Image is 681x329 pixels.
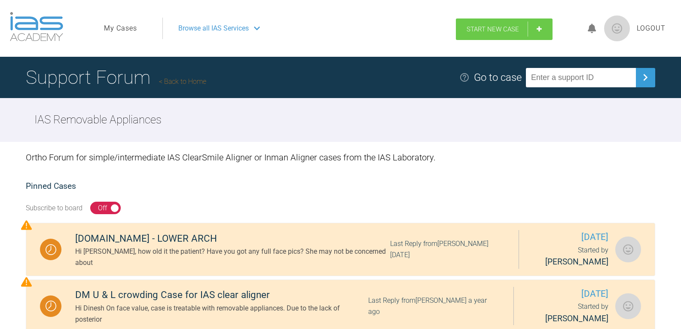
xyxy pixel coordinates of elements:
[75,303,368,325] div: Hi Dinesh On face value, case is treatable with removable appliances. Due to the lack of posterior
[456,18,553,40] a: Start New Case
[26,223,655,276] a: Waiting[DOMAIN_NAME] - LOWER ARCHHi [PERSON_NAME], how old it the patient? Have you got any full ...
[159,77,206,86] a: Back to Home
[638,71,652,84] img: chevronRight.28bd32b0.svg
[637,23,666,34] a: Logout
[533,245,608,269] div: Started by
[26,180,655,193] h2: Pinned Cases
[26,142,655,173] div: Ortho Forum for simple/intermediate IAS ClearSmile Aligner or Inman Aligner cases from the IAS La...
[390,238,504,260] div: Last Reply from [PERSON_NAME] [DATE]
[21,220,32,231] img: Priority
[46,301,56,311] img: Waiting
[604,15,630,41] img: profile.png
[467,25,519,33] span: Start New Case
[46,244,56,255] img: Waiting
[526,68,636,87] input: Enter a support ID
[615,237,641,262] img: Daniel Theron
[75,246,390,268] div: Hi [PERSON_NAME], how old it the patient? Have you got any full face pics? She may not be concern...
[474,69,522,86] div: Go to case
[528,301,608,325] div: Started by
[545,257,608,267] span: [PERSON_NAME]
[21,277,32,287] img: Priority
[545,314,608,323] span: [PERSON_NAME]
[26,62,206,92] h1: Support Forum
[528,287,608,301] span: [DATE]
[178,23,249,34] span: Browse all IAS Services
[459,72,470,83] img: help.e70b9f3d.svg
[615,293,641,319] img: Dinesh Martin
[26,203,82,214] div: Subscribe to board
[533,230,608,244] span: [DATE]
[75,231,390,246] div: [DOMAIN_NAME] - LOWER ARCH
[10,12,63,41] img: logo-light.3e3ef733.png
[75,287,368,303] div: DM U & L crowding Case for IAS clear aligner
[104,23,137,34] a: My Cases
[368,295,500,317] div: Last Reply from [PERSON_NAME] a year ago
[98,203,107,214] div: Off
[34,111,162,129] h2: IAS Removable Appliances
